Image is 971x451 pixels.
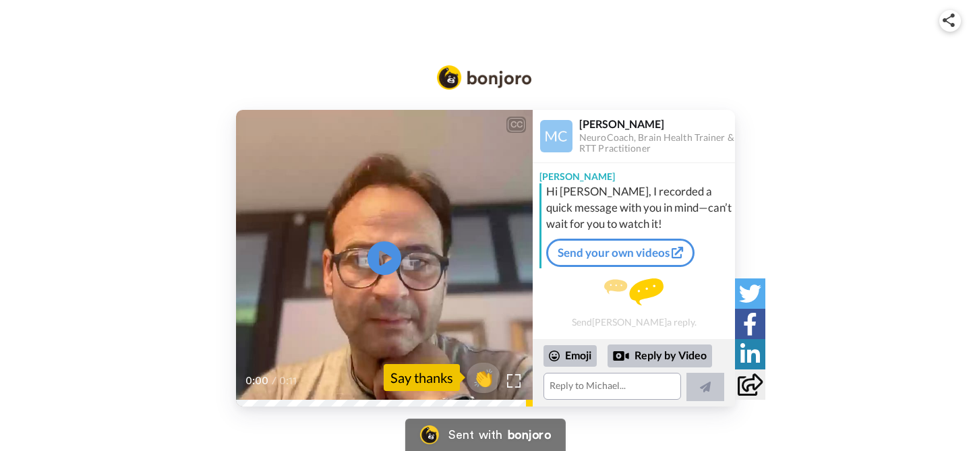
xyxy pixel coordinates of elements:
[437,65,531,90] img: Bonjoro Logo
[546,183,732,232] div: Hi [PERSON_NAME], I recorded a quick message with you in mind—can’t wait for you to watch it!
[579,132,734,155] div: NeuroCoach, Brain Health Trainer & RTT Practitioner
[467,367,500,388] span: 👏
[508,429,551,441] div: bonjoro
[405,419,566,451] a: Bonjoro LogoSent withbonjoro
[579,117,734,130] div: [PERSON_NAME]
[604,278,664,305] img: message.svg
[543,345,597,367] div: Emoji
[384,364,460,391] div: Say thanks
[533,163,735,183] div: [PERSON_NAME]
[448,429,502,441] div: Sent with
[546,239,695,267] a: Send your own videos
[507,374,521,388] img: Full screen
[613,348,629,364] div: Reply by Video
[533,274,735,332] div: Send [PERSON_NAME] a reply.
[943,13,955,27] img: ic_share.svg
[420,425,439,444] img: Bonjoro Logo
[279,373,303,389] span: 0:11
[245,373,269,389] span: 0:00
[540,120,572,152] img: Profile Image
[508,118,525,131] div: CC
[272,373,276,389] span: /
[467,363,500,393] button: 👏
[608,344,712,367] div: Reply by Video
